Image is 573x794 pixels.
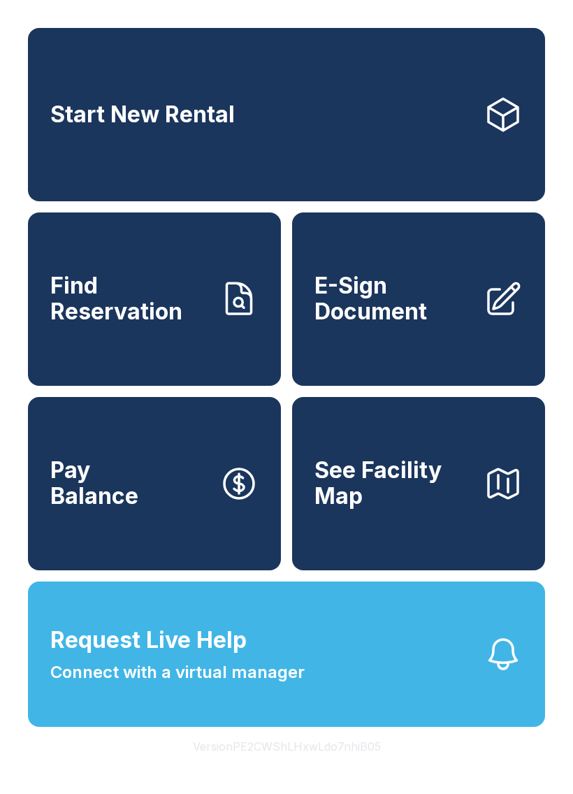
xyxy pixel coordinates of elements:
button: Request Live HelpConnect with a virtual manager [28,582,545,727]
span: Find Reservation [50,273,208,324]
button: VersionPE2CWShLHxwLdo7nhiB05 [182,727,392,766]
a: Start New Rental [28,28,545,201]
span: See Facility Map [314,458,472,509]
span: Connect with a virtual manager [50,660,305,685]
span: Start New Rental [50,102,235,128]
span: Request Live Help [50,623,247,657]
span: Pay Balance [50,458,138,509]
a: Find Reservation [28,212,281,386]
a: E-Sign Document [292,212,545,386]
span: E-Sign Document [314,273,472,324]
button: See Facility Map [292,397,545,570]
a: PayBalance [28,397,281,570]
